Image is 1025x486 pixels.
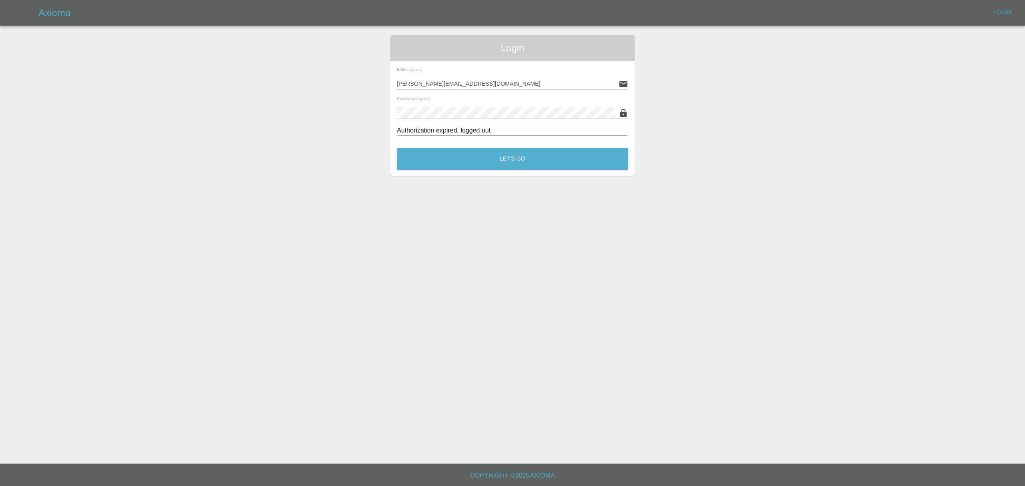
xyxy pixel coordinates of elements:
[397,67,422,72] span: Email
[38,6,70,19] h5: Axioma
[397,42,628,54] span: Login
[416,97,430,101] small: (required)
[408,68,422,72] small: (required)
[397,148,628,170] button: Let's Go
[397,96,430,101] span: Password
[6,470,1019,481] h6: Copyright © 2025 Axioma
[397,126,628,135] div: Authorization expired, logged out
[990,6,1015,19] a: Login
